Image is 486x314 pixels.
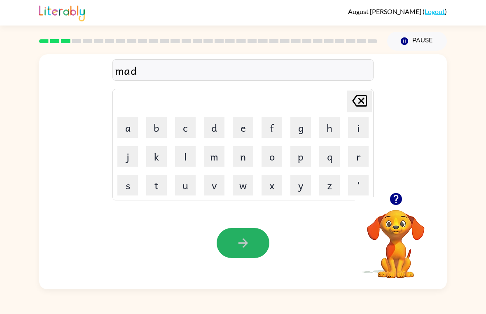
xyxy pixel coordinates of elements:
[39,3,85,21] img: Literably
[146,175,167,195] button: t
[233,117,253,138] button: e
[348,7,447,15] div: ( )
[146,117,167,138] button: b
[115,62,371,79] div: mad
[204,117,224,138] button: d
[290,146,311,167] button: p
[290,175,311,195] button: y
[117,175,138,195] button: s
[204,146,224,167] button: m
[117,117,138,138] button: a
[262,117,282,138] button: f
[425,7,445,15] a: Logout
[175,117,196,138] button: c
[204,175,224,195] button: v
[233,146,253,167] button: n
[348,175,369,195] button: '
[117,146,138,167] button: j
[319,146,340,167] button: q
[319,175,340,195] button: z
[387,32,447,51] button: Pause
[175,146,196,167] button: l
[146,146,167,167] button: k
[348,146,369,167] button: r
[262,146,282,167] button: o
[175,175,196,195] button: u
[348,117,369,138] button: i
[355,197,437,279] video: Your browser must support playing .mp4 files to use Literably. Please try using another browser.
[319,117,340,138] button: h
[348,7,423,15] span: August [PERSON_NAME]
[233,175,253,195] button: w
[290,117,311,138] button: g
[262,175,282,195] button: x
